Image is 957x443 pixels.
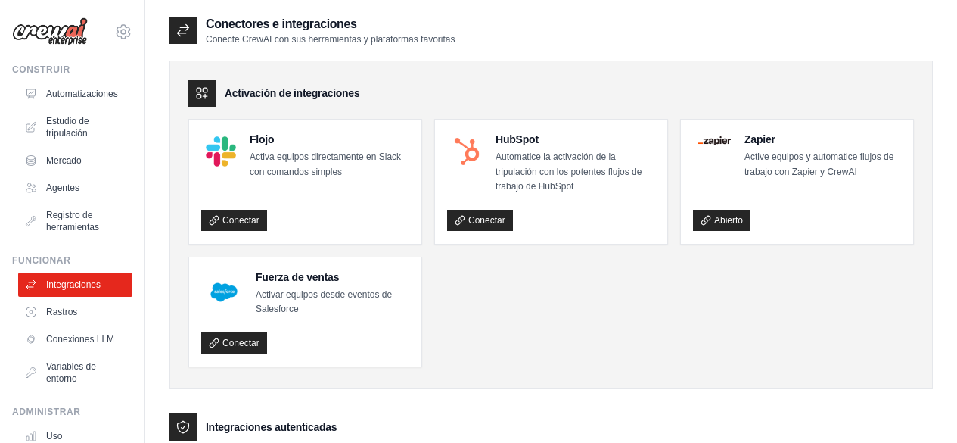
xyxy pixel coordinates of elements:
[206,274,242,310] img: Logotipo de Salesforce
[46,361,96,384] font: Variables de entorno
[12,407,81,417] font: Administrar
[46,307,77,317] font: Rastros
[744,133,775,145] font: Zapier
[225,87,359,99] font: Activación de integraciones
[18,300,132,324] a: Rastros
[46,183,79,193] font: Agentes
[46,431,62,441] font: Uso
[206,34,455,45] font: Conecte CrewAI con sus herramientas y plataformas favoritas
[18,354,132,391] a: Variables de entorno
[18,203,132,239] a: Registro de herramientas
[12,255,70,266] font: Funcionar
[46,89,118,99] font: Automatizaciones
[206,17,356,30] font: Conectores e integraciones
[206,421,337,433] font: Integraciones autenticadas
[18,148,132,173] a: Mercado
[18,273,132,297] a: Integraciones
[468,215,505,226] font: Conectar
[18,327,132,351] a: Conexiones LLM
[250,133,274,145] font: Flojo
[447,210,513,231] a: Conectar
[46,116,89,139] font: Estudio de tripulación
[18,176,132,200] a: Agentes
[256,289,392,315] font: Activar equipos desde eventos de Salesforce
[18,82,132,106] a: Automatizaciones
[201,332,267,354] a: Conectar
[18,109,132,145] a: Estudio de tripulación
[496,133,539,145] font: HubSpot
[46,155,82,166] font: Mercado
[452,136,482,167] img: Logotipo de HubSpot
[12,64,70,75] font: Construir
[46,279,101,290] font: Integraciones
[744,151,893,177] font: Active equipos y automatice flujos de trabajo con Zapier y CrewAI
[206,136,236,167] img: Logotipo de Slack
[698,136,731,145] img: Logotipo de Zapier
[256,271,339,283] font: Fuerza de ventas
[714,215,743,226] font: Abierto
[250,151,401,177] font: Activa equipos directamente en Slack con comandos simples
[881,370,957,443] iframe: Widget de chat
[222,338,259,348] font: Conectar
[496,151,642,192] font: Automatice la activación de la tripulación con los potentes flujos de trabajo de HubSpot
[46,210,99,232] font: Registro de herramientas
[12,17,88,46] img: Logo
[201,210,267,231] a: Conectar
[693,210,750,231] a: Abierto
[222,215,259,226] font: Conectar
[46,334,114,345] font: Conexiones LLM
